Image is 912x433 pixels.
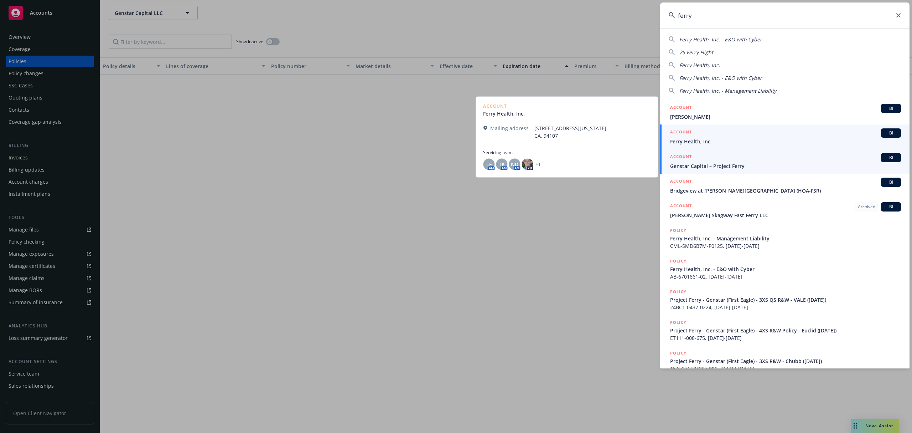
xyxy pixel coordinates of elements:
span: Genstar Capital – Project Ferry [670,162,901,170]
span: Ferry Health, Inc. [670,138,901,145]
a: ACCOUNTBIBridgeview at [PERSON_NAME][GEOGRAPHIC_DATA] (HOA-FSR) [660,174,910,198]
a: ACCOUNTBI[PERSON_NAME] [660,100,910,124]
h5: POLICY [670,319,686,326]
span: BI [884,105,898,112]
h5: ACCOUNT [670,128,692,137]
span: Archived [858,204,875,210]
h5: POLICY [670,288,686,295]
span: AB-6701661-02, [DATE]-[DATE] [670,273,901,280]
span: Ferry Health, Inc. - Management Liability [679,87,776,94]
a: POLICYProject Ferry - Genstar (First Eagle) - 3XS R&W - Chubb ([DATE])TNX G71584367 001, [DATE]-[... [660,346,910,376]
span: Bridgeview at [PERSON_NAME][GEOGRAPHIC_DATA] (HOA-FSR) [670,187,901,194]
h5: ACCOUNT [670,178,692,186]
h5: POLICY [670,350,686,357]
h5: ACCOUNT [670,104,692,112]
span: Ferry Health, Inc. [679,62,720,68]
span: Ferry Health, Inc. - E&O with Cyber [679,75,762,81]
span: [PERSON_NAME] Skagway Fast Ferry LLC [670,212,901,219]
a: ACCOUNTArchivedBI[PERSON_NAME] Skagway Fast Ferry LLC [660,198,910,223]
a: ACCOUNTBIFerry Health, Inc. [660,124,910,149]
span: 25 Ferry Flight [679,49,713,56]
span: Ferry Health, Inc. - E&O with Cyber [679,36,762,43]
input: Search... [660,2,910,28]
span: [PERSON_NAME] [670,113,901,121]
h5: POLICY [670,227,686,234]
span: Ferry Health, Inc. - E&O with Cyber [670,265,901,273]
span: BI [884,179,898,185]
span: 24BC1-0437-0224, [DATE]-[DATE] [670,304,901,311]
h5: POLICY [670,258,686,265]
span: Ferry Health, Inc. - Management Liability [670,235,901,242]
span: BI [884,204,898,210]
a: POLICYProject Ferry - Genstar (First Eagle) - 3XS QS R&W - VALE ([DATE])24BC1-0437-0224, [DATE]-[... [660,284,910,315]
span: Project Ferry - Genstar (First Eagle) - 4XS R&W Policy - Euclid ([DATE]) [670,327,901,334]
span: Project Ferry - Genstar (First Eagle) - 3XS QS R&W - VALE ([DATE]) [670,296,901,304]
a: POLICYFerry Health, Inc. - E&O with CyberAB-6701661-02, [DATE]-[DATE] [660,254,910,284]
span: BI [884,154,898,161]
span: TNX G71584367 001, [DATE]-[DATE] [670,365,901,372]
a: POLICYFerry Health, Inc. - Management LiabilityCML-SMD6B7M-P0125, [DATE]-[DATE] [660,223,910,254]
h5: ACCOUNT [670,153,692,162]
a: ACCOUNTBIGenstar Capital – Project Ferry [660,149,910,174]
a: POLICYProject Ferry - Genstar (First Eagle) - 4XS R&W Policy - Euclid ([DATE])ET111-008-675, [DAT... [660,315,910,346]
span: CML-SMD6B7M-P0125, [DATE]-[DATE] [670,242,901,250]
span: BI [884,130,898,136]
span: ET111-008-675, [DATE]-[DATE] [670,334,901,342]
span: Project Ferry - Genstar (First Eagle) - 3XS R&W - Chubb ([DATE]) [670,357,901,365]
h5: ACCOUNT [670,202,692,211]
